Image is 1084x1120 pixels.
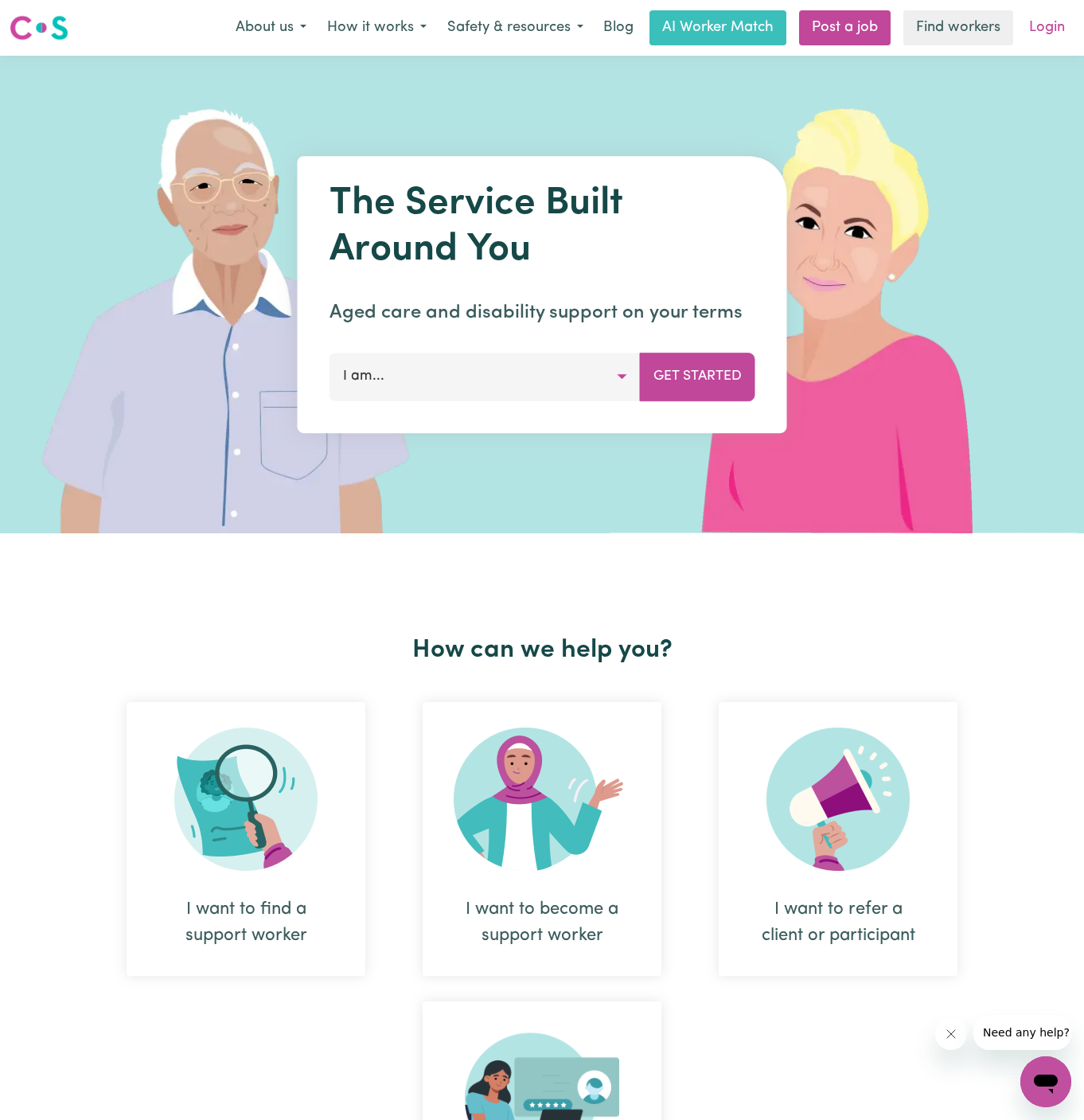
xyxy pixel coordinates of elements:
[757,896,919,949] div: I want to refer a client or participant
[329,353,641,400] button: I am...
[903,10,1013,45] a: Find workers
[719,702,957,976] div: I want to refer a client or participant
[225,11,317,45] button: About us
[1020,10,1074,45] a: Login
[766,728,910,871] img: Refer
[594,10,643,45] a: Blog
[317,11,437,45] button: How it works
[127,702,365,976] div: I want to find a support worker
[973,1015,1071,1050] iframe: Message from company
[799,10,891,45] a: Post a job
[329,181,755,273] h1: The Service Built Around You
[935,1018,967,1050] iframe: Close message
[10,14,68,42] img: Careseekers logo
[423,702,661,976] div: I want to become a support worker
[461,896,623,949] div: I want to become a support worker
[437,11,594,45] button: Safety & resources
[98,635,986,665] h2: How can we help you?
[329,299,755,327] p: Aged care and disability support on your terms
[165,896,327,949] div: I want to find a support worker
[10,10,68,46] a: Careseekers logo
[1020,1056,1071,1107] iframe: Button to launch messaging window
[454,728,630,871] img: Become Worker
[649,10,786,45] a: AI Worker Match
[174,728,318,871] img: Search
[640,353,755,400] button: Get Started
